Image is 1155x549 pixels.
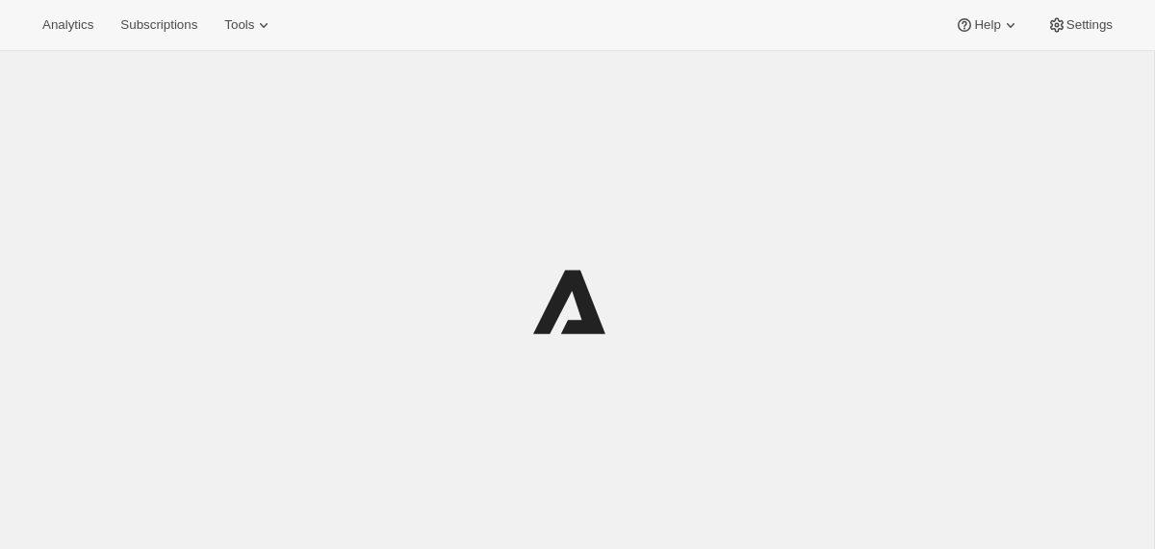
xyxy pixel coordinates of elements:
button: Subscriptions [109,12,209,39]
button: Tools [213,12,285,39]
button: Settings [1036,12,1124,39]
span: Analytics [42,17,93,33]
span: Help [974,17,1000,33]
span: Subscriptions [120,17,197,33]
span: Tools [224,17,254,33]
button: Help [943,12,1031,39]
span: Settings [1066,17,1113,33]
button: Analytics [31,12,105,39]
